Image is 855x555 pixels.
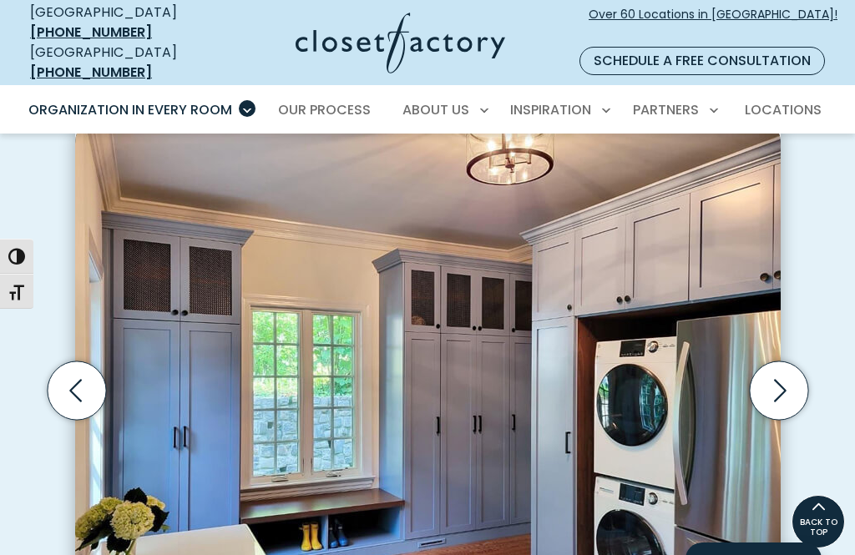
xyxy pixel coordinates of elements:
[579,47,825,75] a: Schedule a Free Consultation
[792,517,844,537] span: BACK TO TOP
[41,355,113,426] button: Previous slide
[30,3,212,43] div: [GEOGRAPHIC_DATA]
[510,100,591,119] span: Inspiration
[743,355,815,426] button: Next slide
[589,6,837,41] span: Over 60 Locations in [GEOGRAPHIC_DATA]!
[278,100,371,119] span: Our Process
[745,100,822,119] span: Locations
[402,100,469,119] span: About Us
[30,23,152,42] a: [PHONE_NUMBER]
[792,495,845,548] a: BACK TO TOP
[30,43,212,83] div: [GEOGRAPHIC_DATA]
[296,13,505,73] img: Closet Factory Logo
[30,63,152,82] a: [PHONE_NUMBER]
[17,87,838,134] nav: Primary Menu
[28,100,232,119] span: Organization in Every Room
[633,100,699,119] span: Partners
